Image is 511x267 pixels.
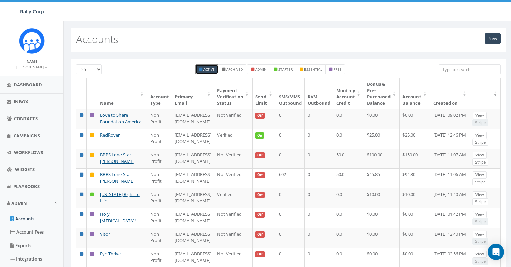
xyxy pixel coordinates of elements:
[473,132,487,139] a: View
[400,78,430,109] th: Account Balance: activate to sort column ascending
[472,159,488,166] a: Stripe
[305,109,333,129] td: 0
[214,188,253,208] td: Verified
[305,149,333,168] td: 0
[147,78,172,109] th: Account Type
[172,188,214,208] td: [EMAIL_ADDRESS][DOMAIN_NAME]
[333,129,364,149] td: 0.0
[430,228,470,248] td: [DATE] 12:40 PM
[172,109,214,129] td: [EMAIL_ADDRESS][DOMAIN_NAME]
[147,129,172,149] td: Non Profit
[400,168,430,188] td: $94.30
[430,109,470,129] td: [DATE] 09:02 PM
[333,228,364,248] td: 0.0
[276,109,305,129] td: 0
[14,99,28,105] span: Inbox
[473,112,487,119] a: View
[473,211,487,218] a: View
[473,191,487,198] a: View
[472,198,488,206] a: Stripe
[473,231,487,238] a: View
[400,149,430,168] td: $150.00
[203,67,215,72] small: Active
[255,251,265,257] span: Off
[305,78,333,109] th: RVM Outbound
[100,152,134,164] a: BBBS Lone Star | [PERSON_NAME]
[214,208,253,228] td: Not Verified
[276,149,305,168] td: 0
[100,171,134,184] a: BBBS Lone Star | [PERSON_NAME]
[172,168,214,188] td: [EMAIL_ADDRESS][DOMAIN_NAME]
[15,166,35,172] span: Widgets
[172,129,214,149] td: [EMAIL_ADDRESS][DOMAIN_NAME]
[255,192,265,198] span: Off
[147,109,172,129] td: Non Profit
[400,129,430,149] td: $25.00
[276,78,305,109] th: SMS/MMS Outbound
[430,208,470,228] td: [DATE] 01:42 PM
[305,228,333,248] td: 0
[276,129,305,149] td: 0
[27,59,37,64] small: Name
[400,109,430,129] td: $0.00
[255,172,265,178] span: Off
[253,78,276,109] th: Send Limit: activate to sort column ascending
[333,78,364,109] th: Monthly Account Credit: activate to sort column ascending
[333,149,364,168] td: 50.0
[16,64,47,70] a: [PERSON_NAME]
[147,168,172,188] td: Non Profit
[333,208,364,228] td: 0.0
[255,132,264,139] span: On
[172,78,214,109] th: Primary Email : activate to sort column ascending
[147,208,172,228] td: Non Profit
[276,188,305,208] td: 0
[278,67,293,72] small: starter
[100,231,110,237] a: Vitor
[147,188,172,208] td: Non Profit
[364,208,400,228] td: $0.00
[172,208,214,228] td: [EMAIL_ADDRESS][DOMAIN_NAME]
[333,67,341,72] small: free
[14,82,42,88] span: Dashboard
[305,188,333,208] td: 0
[305,208,333,228] td: 0
[430,188,470,208] td: [DATE] 11:40 AM
[255,212,265,218] span: Off
[305,129,333,149] td: 0
[100,191,140,204] a: [US_STATE] Right to Life
[255,231,265,238] span: Off
[100,132,120,138] a: RedRover
[255,67,267,72] small: admin
[364,78,400,109] th: Bonus &amp; Pre-Purchased Balance: activate to sort column ascending
[364,188,400,208] td: $10.00
[400,208,430,228] td: $0.00
[20,8,44,15] span: Rally Corp
[400,188,430,208] td: $10.00
[255,152,265,158] span: Off
[214,228,253,248] td: Not Verified
[100,112,141,125] a: Love to Share Foundation America
[430,168,470,188] td: [DATE] 11:06 AM
[100,251,121,257] a: Eye Thrive
[473,152,487,159] a: View
[214,129,253,149] td: Verified
[14,149,43,155] span: Workflows
[333,109,364,129] td: 0.0
[214,168,253,188] td: Not Verified
[276,208,305,228] td: 0
[19,28,45,54] img: Icon_1.png
[430,149,470,168] td: [DATE] 11:07 AM
[172,228,214,248] td: [EMAIL_ADDRESS][DOMAIN_NAME]
[473,171,487,179] a: View
[430,78,470,109] th: Created on: activate to sort column ascending
[172,149,214,168] td: [EMAIL_ADDRESS][DOMAIN_NAME]
[97,78,147,109] th: Name: activate to sort column ascending
[439,64,501,74] input: Type to search
[13,183,40,189] span: Playbooks
[100,211,136,224] a: Holy [MEDICAL_DATA]!
[333,188,364,208] td: 0.0
[214,109,253,129] td: Not Verified
[364,109,400,129] td: $0.00
[147,228,172,248] td: Non Profit
[333,168,364,188] td: 50.0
